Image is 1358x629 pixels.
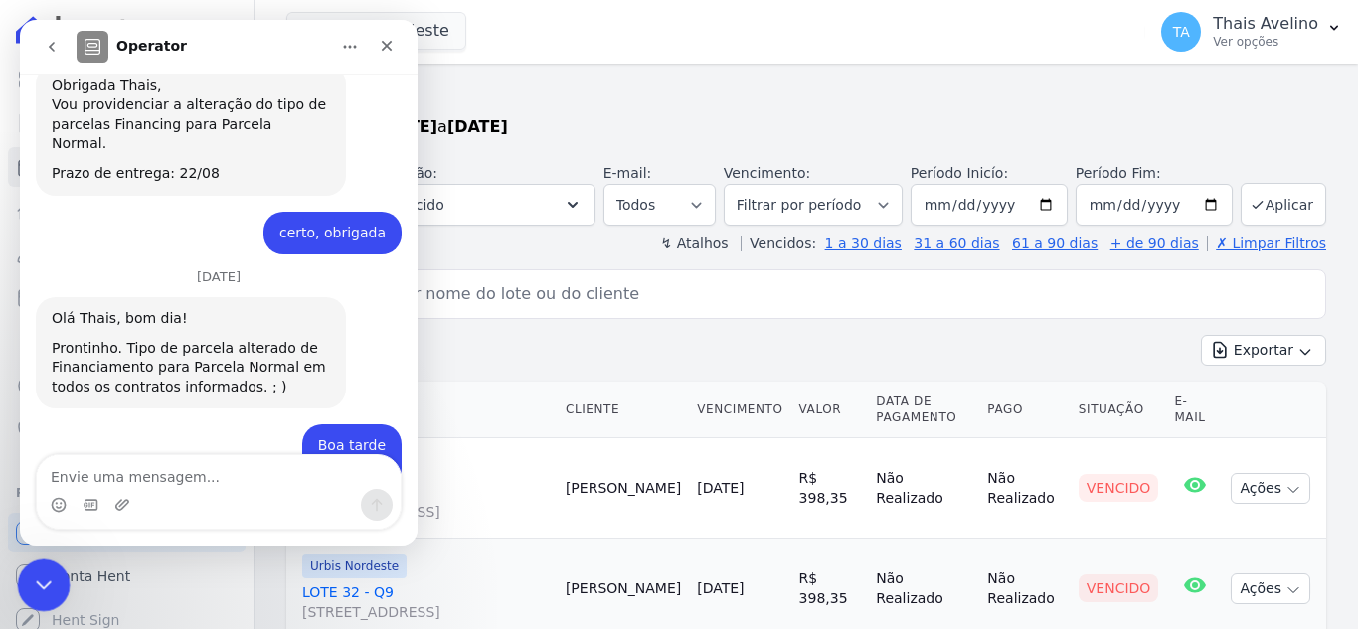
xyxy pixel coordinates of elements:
div: Prontinho. Tipo de parcela alterado de Financiamento para Parcela Normal em todos os contratos in... [32,319,310,378]
span: Urbis Nordeste [302,554,407,578]
button: Seletor de Gif [63,477,79,493]
textarea: Envie uma mensagem... [17,435,381,469]
p: Ver opções [1213,34,1318,50]
td: Não Realizado [979,438,1070,539]
a: Minha Carteira [8,278,246,318]
div: certo, obrigada [259,204,366,224]
button: Enviar mensagem… [341,469,373,501]
a: [DATE] [697,480,744,496]
iframe: Intercom live chat [20,20,418,546]
a: Clientes [8,235,246,274]
th: E-mail [1166,382,1223,438]
label: Período Inicío: [911,165,1008,181]
th: Situação [1071,382,1167,438]
div: certo, obrigada [244,192,382,236]
a: Conta Hent [8,556,246,596]
th: Pago [979,382,1070,438]
div: Boa tarde Obrigada [298,416,366,455]
div: Vou providenciar a alteração do tipo de parcelas Financing para Parcela Normal. [32,76,310,134]
a: 1 a 30 dias [825,236,902,251]
a: ✗ Limpar Filtros [1207,236,1326,251]
td: Não Realizado [868,438,979,539]
div: Boa tardeObrigada [282,404,382,467]
a: Lotes [8,191,246,231]
div: Adriane diz… [16,277,382,404]
label: Vencidos: [741,236,816,251]
a: Crédito [8,366,246,405]
span: [STREET_ADDRESS] [302,602,550,622]
td: [PERSON_NAME] [558,438,689,539]
div: Vencido [1079,574,1159,602]
label: E-mail: [603,165,652,181]
th: Valor [791,382,869,438]
span: Conta Hent [52,566,130,586]
div: Vencido [1079,474,1159,502]
span: TA [1173,25,1190,39]
a: LOTE 32 - Q9[STREET_ADDRESS] [302,582,550,622]
div: Prazo de entrega: 22/08 [32,144,310,164]
button: Seletor de emoji [31,477,47,493]
button: TA Thais Avelino Ver opções [1145,4,1358,60]
th: Vencimento [689,382,790,438]
iframe: Intercom live chat [18,559,71,612]
a: Visão Geral [8,60,246,99]
a: [DATE] [697,580,744,596]
p: Thais Avelino [1213,14,1318,34]
button: Ações [1231,473,1310,504]
a: + de 90 dias [1110,236,1199,251]
button: Ações [1231,573,1310,604]
a: LOTE 32 - Q9[STREET_ADDRESS] [302,482,550,522]
a: Recebíveis [8,513,246,552]
div: Plataformas [16,481,238,505]
h2: Parcelas [286,79,1326,115]
label: Período Fim: [1076,163,1233,184]
th: Cliente [558,382,689,438]
a: Contratos [8,103,246,143]
a: Parcelas [8,147,246,187]
button: Exportar [1201,335,1326,366]
button: Carregar anexo [94,477,110,493]
input: Buscar por nome do lote ou do cliente [323,274,1317,314]
button: Vencido [373,184,595,226]
label: Vencimento: [724,165,810,181]
a: Negativação [8,409,246,449]
div: Olá Thais, bom dia!Prontinho. Tipo de parcela alterado de Financiamento para Parcela Normal em to... [16,277,326,389]
span: [STREET_ADDRESS] [302,502,550,522]
th: Contrato [286,382,558,438]
td: R$ 398,35 [791,438,869,539]
button: Aplicar [1241,183,1326,226]
a: 31 a 60 dias [914,236,999,251]
div: Thais diz… [16,404,382,483]
label: ↯ Atalhos [660,236,728,251]
a: 61 a 90 dias [1012,236,1098,251]
div: Olá Thais, bom dia! [32,289,310,309]
button: Urbis Nordeste [286,12,466,50]
strong: [DATE] [447,117,508,136]
a: Transferências [8,322,246,362]
div: Obrigada Thais, [32,57,310,77]
div: Thais diz… [16,192,382,251]
div: [DATE] [16,250,382,277]
th: Data de Pagamento [868,382,979,438]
